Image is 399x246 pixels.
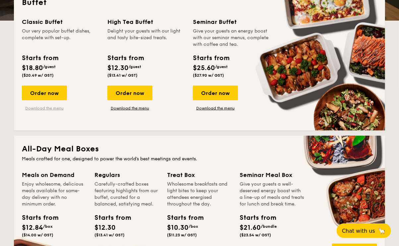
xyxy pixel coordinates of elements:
div: Give your guests a well-deserved energy boost with a line-up of meals and treats for lunch and br... [240,181,304,207]
div: Order now [193,86,238,100]
div: Seminar Meal Box [240,170,304,180]
div: Order now [22,86,67,100]
div: Treat Box [167,170,232,180]
span: ($27.90 w/ GST) [193,73,224,78]
div: Classic Buffet [22,17,99,27]
div: Starts from [193,53,229,63]
span: /box [189,224,198,229]
span: Chat with us [342,228,375,234]
div: Regulars [94,170,159,180]
div: Starts from [22,213,52,223]
a: Download the menu [22,106,67,111]
span: ($13.41 w/ GST) [107,73,138,78]
div: Meals crafted for one, designed to power the world's best meetings and events. [22,156,377,162]
span: $12.30 [94,224,116,232]
h2: All-Day Meal Boxes [22,144,377,154]
div: Wholesome breakfasts and light bites to keep your attendees energised throughout the day. [167,181,232,207]
div: Starts from [167,213,197,223]
span: /box [43,224,53,229]
button: Chat with us🦙 [337,223,391,238]
span: /guest [129,64,141,69]
span: ($13.41 w/ GST) [94,233,125,237]
span: /guest [215,64,228,69]
span: ($20.49 w/ GST) [22,73,54,78]
span: $10.30 [167,224,189,232]
span: ($23.54 w/ GST) [240,233,271,237]
div: Starts from [22,53,58,63]
span: $12.30 [107,64,129,72]
span: $18.80 [22,64,43,72]
div: Our very popular buffet dishes, complete with set-up. [22,28,99,48]
span: /bundle [261,224,277,229]
span: 🦙 [378,227,386,235]
div: Carefully-crafted boxes featuring highlights from our buffet, curated for a balanced, satisfying ... [94,181,159,207]
div: Starts from [94,213,124,223]
div: Starts from [240,213,269,223]
div: High Tea Buffet [107,17,185,27]
span: $25.60 [193,64,215,72]
div: Give your guests an energy boost with our seminar menus, complete with coffee and tea. [193,28,270,48]
span: /guest [43,64,56,69]
div: Meals on Demand [22,170,86,180]
a: Download the menu [193,106,238,111]
div: Starts from [107,53,143,63]
span: $12.84 [22,224,43,232]
a: Download the menu [107,106,152,111]
div: Enjoy wholesome, delicious meals available for same-day delivery with no minimum order. [22,181,86,207]
div: Seminar Buffet [193,17,270,27]
span: $21.60 [240,224,261,232]
span: ($11.23 w/ GST) [167,233,197,237]
span: ($14.00 w/ GST) [22,233,53,237]
div: Order now [107,86,152,100]
div: Delight your guests with our light and tasty bite-sized treats. [107,28,185,48]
